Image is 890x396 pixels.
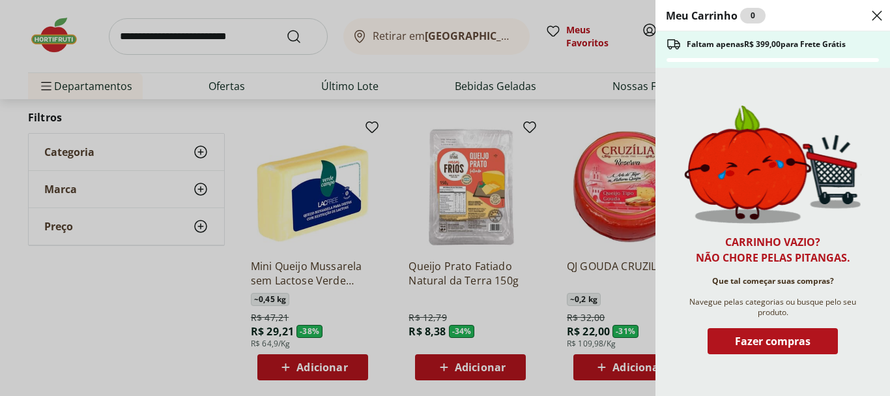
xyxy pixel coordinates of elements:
[687,39,846,50] span: Faltam apenas R$ 399,00 para Frete Grátis
[696,234,850,266] h2: Carrinho vazio? Não chore pelas pitangas.
[684,297,861,318] span: Navegue pelas categorias ou busque pelo seu produto.
[708,328,838,359] button: Fazer compras
[740,8,766,23] div: 0
[735,336,811,346] span: Fazer compras
[712,276,834,286] span: Que tal começar suas compras?
[666,8,766,23] h2: Meu Carrinho
[684,105,861,224] img: Carrinho vazio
